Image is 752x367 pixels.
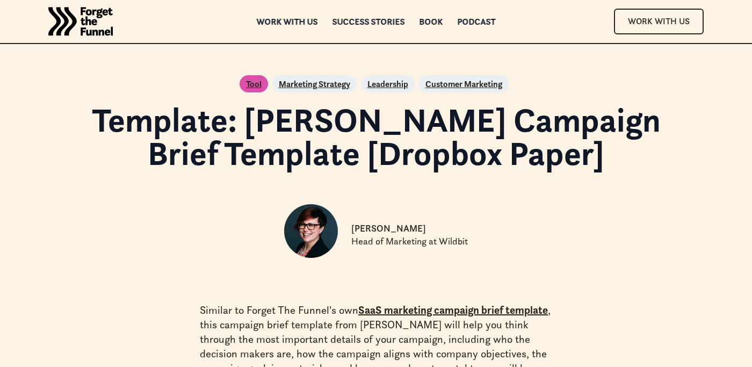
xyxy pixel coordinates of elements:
a: SaaS marketing campaign brief template [358,304,548,316]
a: Customer Marketing [425,77,502,90]
a: Book [420,18,443,25]
a: Work with us [257,18,318,25]
h1: Template: [PERSON_NAME] Campaign Brief Template [Dropbox Paper] [71,103,681,170]
a: Tool [246,77,262,90]
a: Marketing Strategy [279,77,350,90]
a: Podcast [458,18,496,25]
p: Head of Marketing at Wildbit [351,235,468,248]
a: Work With Us [614,9,704,34]
p: [PERSON_NAME] [351,222,426,235]
a: Leadership [367,77,408,90]
a: Success Stories [332,18,405,25]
